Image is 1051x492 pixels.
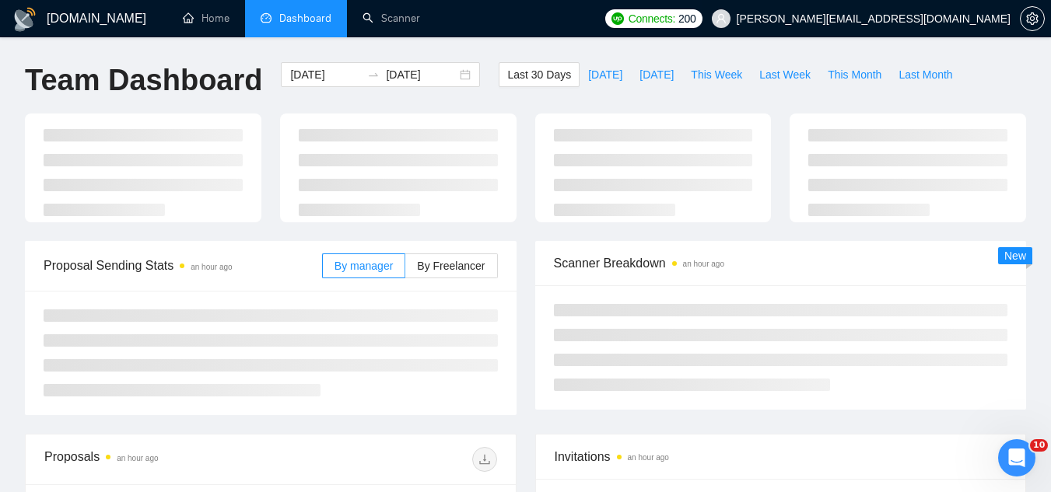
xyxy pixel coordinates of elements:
span: By Freelancer [417,260,485,272]
span: Connects: [629,10,675,27]
span: setting [1021,12,1044,25]
a: homeHome [183,12,229,25]
a: searchScanner [363,12,420,25]
button: setting [1020,6,1045,31]
a: setting [1020,12,1045,25]
span: This Week [691,66,742,83]
span: user [716,13,727,24]
button: Last 30 Days [499,62,580,87]
span: Last Week [759,66,811,83]
input: Start date [290,66,361,83]
span: dashboard [261,12,272,23]
button: Last Week [751,62,819,87]
span: Proposal Sending Stats [44,256,322,275]
span: Last 30 Days [507,66,571,83]
span: [DATE] [639,66,674,83]
time: an hour ago [628,453,669,462]
button: [DATE] [580,62,631,87]
span: swap-right [367,68,380,81]
time: an hour ago [683,260,724,268]
span: By manager [335,260,393,272]
span: 200 [678,10,695,27]
img: upwork-logo.png [611,12,624,25]
time: an hour ago [117,454,158,462]
span: to [367,68,380,81]
button: This Week [682,62,751,87]
input: End date [386,66,457,83]
button: [DATE] [631,62,682,87]
iframe: Intercom live chat [998,439,1035,476]
time: an hour ago [191,263,232,271]
span: Dashboard [279,12,331,25]
button: Last Month [890,62,961,87]
span: Invitations [555,447,1007,466]
div: Proposals [44,447,271,472]
span: 10 [1030,439,1048,452]
span: This Month [828,66,881,83]
span: Last Month [899,66,952,83]
button: This Month [819,62,890,87]
h1: Team Dashboard [25,62,262,99]
span: New [1004,249,1026,262]
span: [DATE] [588,66,622,83]
img: logo [12,7,37,32]
span: Scanner Breakdown [554,253,1008,273]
